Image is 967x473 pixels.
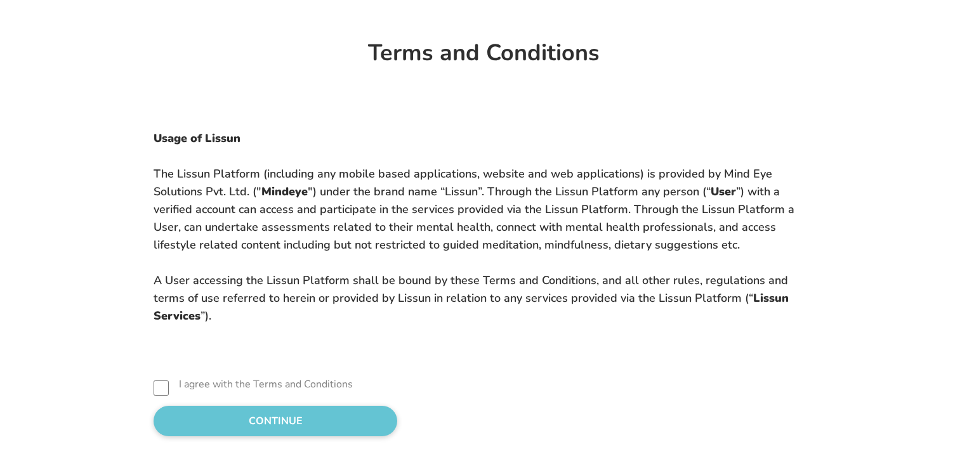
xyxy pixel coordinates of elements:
strong: Usage of Lissun [154,131,240,146]
span: ”). [201,308,211,323]
strong: User [711,184,736,199]
span: A User accessing the Lissun Platform shall be bound by these Terms and Conditions, and all other ... [154,273,788,306]
strong: Mindeye [261,184,308,199]
button: CONTINUE [154,406,397,436]
span: ") under the brand name “Lissun”. Through the Lissun Platform any person (“ [308,184,711,199]
strong: Terms and Conditions [368,37,600,68]
label: I agree with the Terms and Conditions [179,377,353,392]
span: The Lissun Platform (including any mobile based applications, website and web applications) is pr... [154,166,772,199]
